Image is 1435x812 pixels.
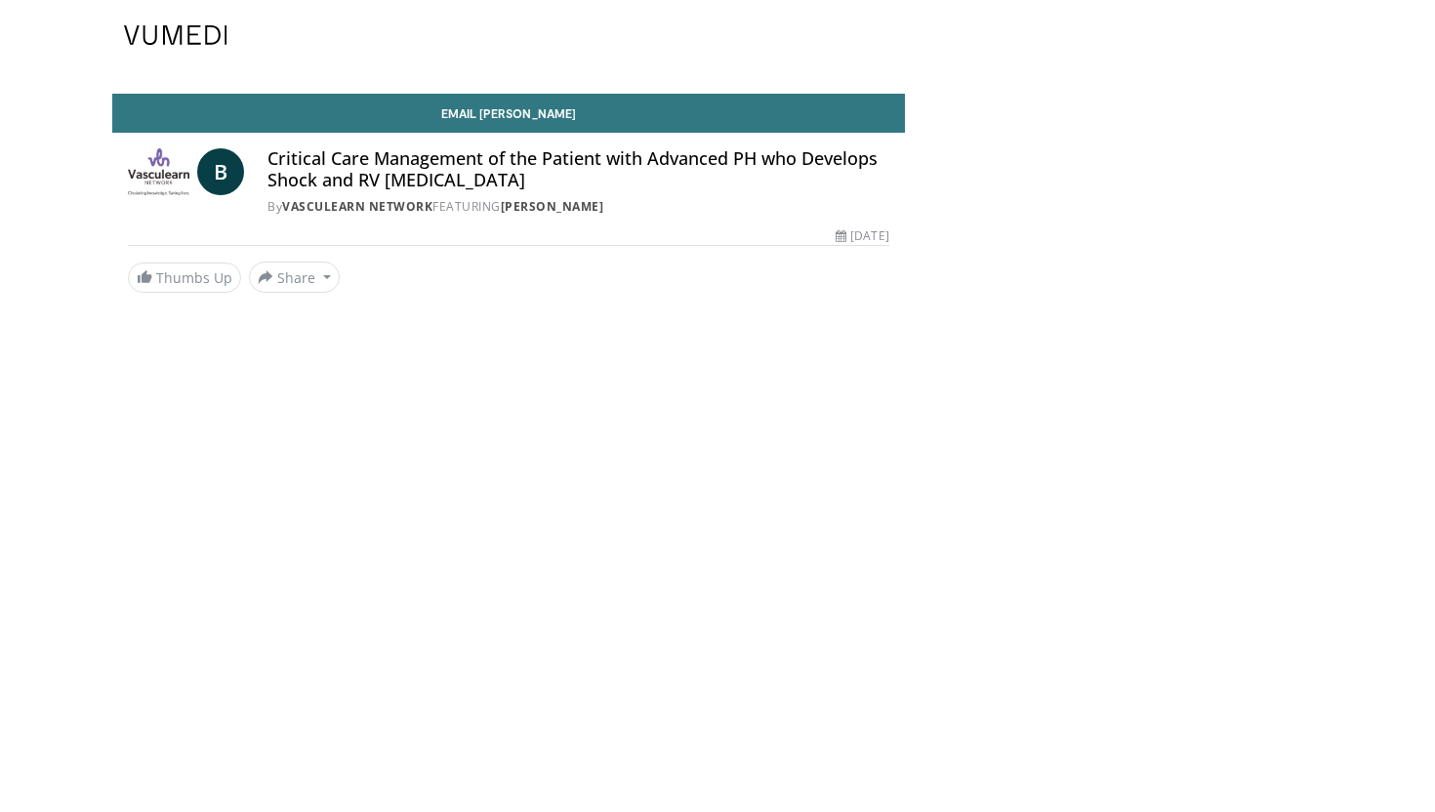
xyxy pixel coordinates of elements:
[197,148,244,195] a: B
[128,148,189,195] img: Vasculearn Network
[282,198,432,215] a: Vasculearn Network
[124,25,227,45] img: VuMedi Logo
[267,148,889,190] h4: Critical Care Management of the Patient with Advanced PH who Develops Shock and RV [MEDICAL_DATA]
[836,227,888,245] div: [DATE]
[501,198,604,215] a: [PERSON_NAME]
[128,263,241,293] a: Thumbs Up
[267,198,889,216] div: By FEATURING
[112,94,905,133] a: Email [PERSON_NAME]
[249,262,340,293] button: Share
